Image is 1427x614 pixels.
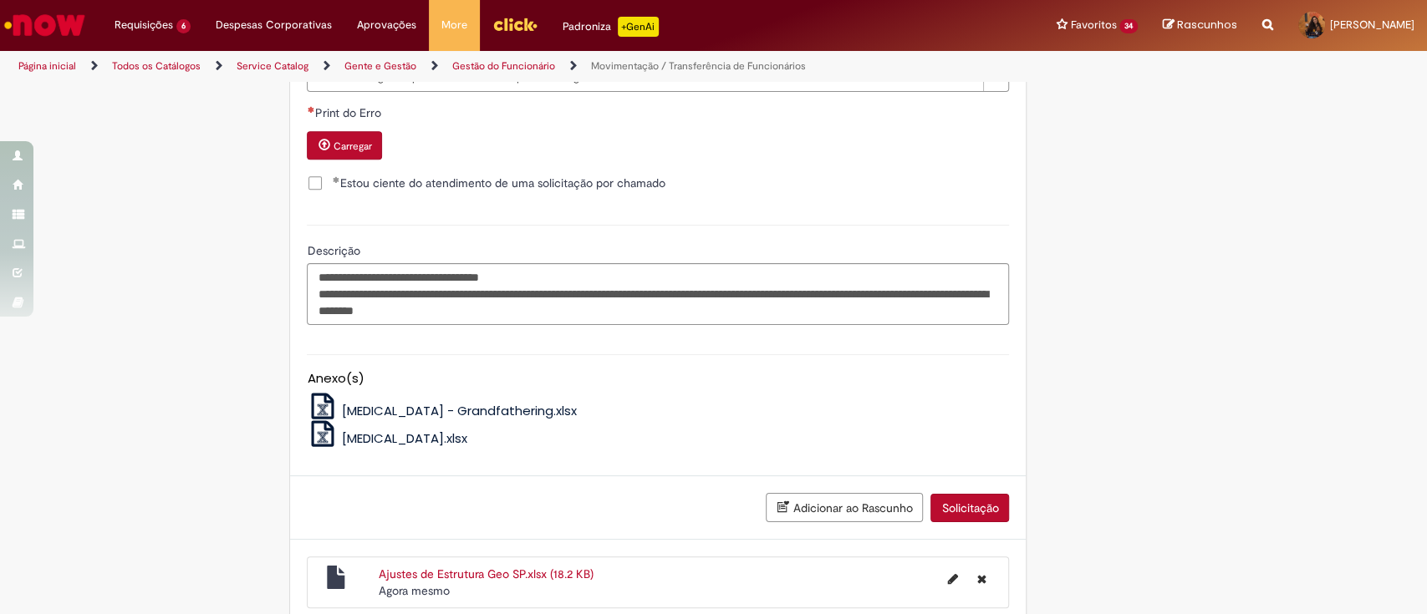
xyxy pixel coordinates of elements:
p: +GenAi [618,17,659,37]
button: Excluir Ajustes de Estrutura Geo SP.xlsx [966,566,996,592]
span: Print do Erro [314,105,384,120]
div: Padroniza [563,17,659,37]
a: [MEDICAL_DATA] - Grandfathering.xlsx [307,402,577,419]
small: Carregar [333,140,371,153]
button: Carregar anexo de Print do Erro Required [307,131,382,160]
span: 34 [1119,19,1138,33]
a: Ajustes de Estrutura Geo SP.xlsx (18.2 KB) [379,566,594,581]
span: [PERSON_NAME] [1330,18,1414,32]
button: Adicionar ao Rascunho [766,493,923,522]
button: Editar nome de arquivo Ajustes de Estrutura Geo SP.xlsx [937,566,967,592]
span: Estou ciente do atendimento de uma solicitação por chamado [332,175,665,191]
span: Requisições [115,17,173,33]
a: Movimentação / Transferência de Funcionários [591,59,806,73]
img: ServiceNow [2,8,88,42]
a: Gente e Gestão [344,59,416,73]
span: Favoritos [1070,17,1116,33]
span: [MEDICAL_DATA].xlsx [342,429,467,447]
a: Gestão do Funcionário [452,59,555,73]
span: Obrigatório Preenchido [332,176,339,183]
a: Service Catalog [237,59,308,73]
span: More [441,17,467,33]
a: Todos os Catálogos [112,59,201,73]
span: Aprovações [357,17,416,33]
a: [MEDICAL_DATA].xlsx [307,429,467,447]
a: Rascunhos [1163,18,1237,33]
h5: Anexo(s) [307,372,1009,386]
textarea: Descrição [307,263,1009,325]
a: Página inicial [18,59,76,73]
span: Despesas Corporativas [216,17,332,33]
span: Agora mesmo [379,583,450,598]
ul: Trilhas de página [13,51,939,82]
span: Descrição [307,243,363,258]
time: 29/08/2025 19:31:56 [379,583,450,598]
span: 6 [176,19,191,33]
span: [MEDICAL_DATA] - Grandfathering.xlsx [342,402,577,419]
img: click_logo_yellow_360x200.png [492,12,538,37]
span: Necessários [307,106,314,113]
span: Rascunhos [1177,17,1237,33]
button: Solicitação [930,494,1009,522]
